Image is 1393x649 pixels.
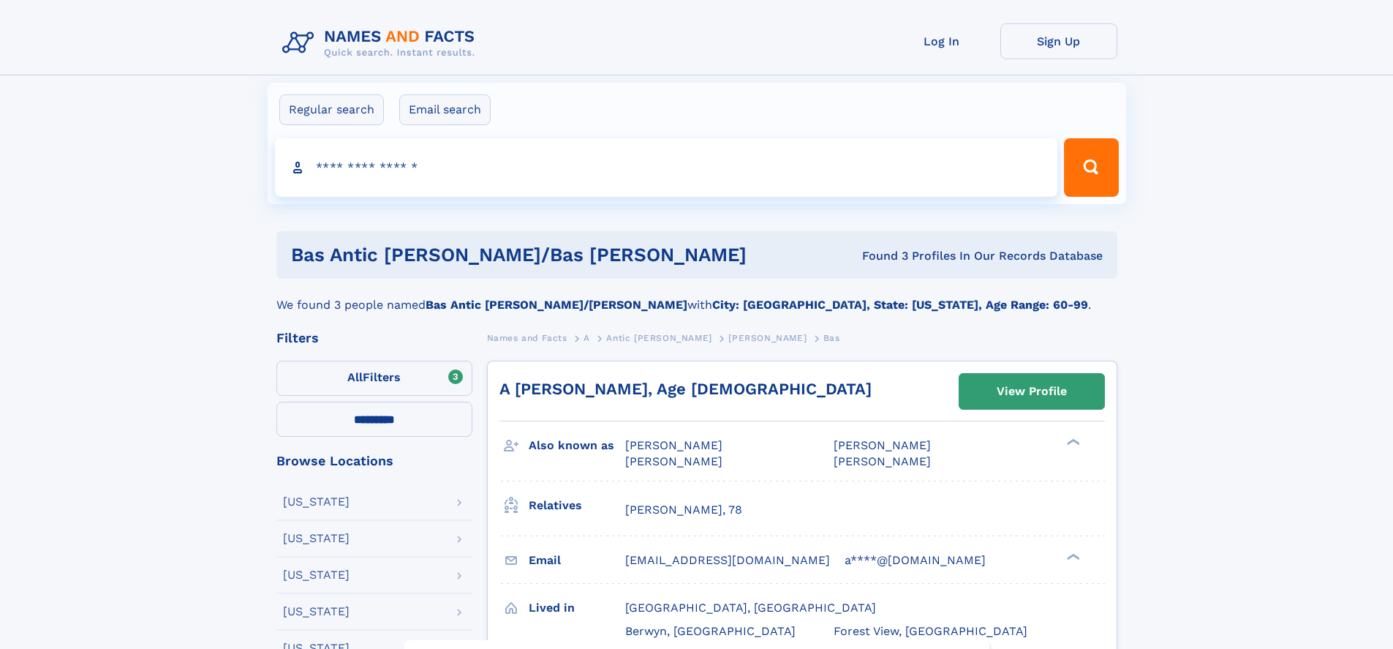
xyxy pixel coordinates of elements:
span: A [584,333,590,343]
b: City: [GEOGRAPHIC_DATA], State: [US_STATE], Age Range: 60-99 [712,298,1088,312]
div: Filters [276,331,472,345]
input: search input [275,138,1058,197]
span: [PERSON_NAME] [625,438,722,452]
a: A [PERSON_NAME], Age [DEMOGRAPHIC_DATA] [499,380,872,398]
a: [PERSON_NAME], 78 [625,502,742,518]
label: Filters [276,361,472,396]
div: ❯ [1063,552,1081,561]
span: [PERSON_NAME] [834,454,931,468]
label: Email search [399,94,491,125]
div: [US_STATE] [283,606,350,618]
div: [US_STATE] [283,496,350,508]
b: Bas Antic [PERSON_NAME]/[PERSON_NAME] [426,298,687,312]
span: [PERSON_NAME] [834,438,931,452]
div: We found 3 people named with . [276,279,1117,314]
span: Forest View, [GEOGRAPHIC_DATA] [834,624,1027,638]
span: All [347,370,363,384]
a: [PERSON_NAME] [728,329,807,347]
a: Antic [PERSON_NAME] [606,329,711,347]
h3: Also known as [529,433,625,458]
span: Bas [823,333,840,343]
span: [PERSON_NAME] [625,454,722,468]
a: View Profile [959,374,1104,409]
span: Antic [PERSON_NAME] [606,333,711,343]
span: Berwyn, [GEOGRAPHIC_DATA] [625,624,796,638]
h3: Email [529,548,625,573]
div: [US_STATE] [283,569,350,581]
div: [US_STATE] [283,533,350,544]
button: Search Button [1064,138,1118,197]
div: Browse Locations [276,454,472,468]
a: Names and Facts [487,329,567,347]
span: [EMAIL_ADDRESS][DOMAIN_NAME] [625,553,830,567]
h3: Lived in [529,596,625,620]
a: A [584,329,590,347]
span: [PERSON_NAME] [728,333,807,343]
div: View Profile [997,375,1067,408]
h3: Relatives [529,493,625,518]
h1: bas antic [PERSON_NAME]/bas [PERSON_NAME] [291,246,804,264]
img: Logo Names and Facts [276,23,487,63]
span: [GEOGRAPHIC_DATA], [GEOGRAPHIC_DATA] [625,601,876,615]
div: ❯ [1063,438,1081,447]
div: Found 3 Profiles In Our Records Database [804,248,1103,264]
a: Sign Up [1000,23,1117,59]
a: Log In [883,23,1000,59]
label: Regular search [279,94,384,125]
